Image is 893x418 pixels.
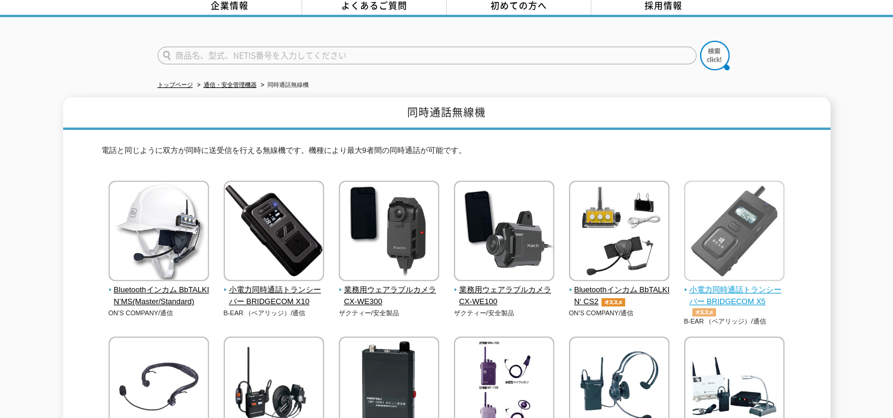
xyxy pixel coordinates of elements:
li: 同時通話無線機 [259,79,309,92]
p: ザクティー/安全製品 [339,308,440,318]
a: 業務用ウェアラブルカメラ CX-WE300 [339,273,440,308]
p: ON’S COMPANY/通信 [569,308,670,318]
span: 小電力同時通話トランシーバー BRIDGECOM X10 [224,284,325,309]
img: オススメ [598,298,628,306]
p: B-EAR （ベアリッジ）/通信 [684,316,785,326]
span: 業務用ウェアラブルカメラ CX-WE300 [339,284,440,309]
img: 小電力同時通話トランシーバー BRIDGECOM X10 [224,181,324,284]
img: 業務用ウェアラブルカメラ CX-WE100 [454,181,554,284]
img: 業務用ウェアラブルカメラ CX-WE300 [339,181,439,284]
a: 小電力同時通話トランシーバー BRIDGECOM X10 [224,273,325,308]
img: Bluetoothインカム BbTALKIN‘ CS2 [569,181,669,284]
a: Bluetoothインカム BbTALKIN’MS(Master/Standard) [109,273,210,308]
span: 小電力同時通話トランシーバー BRIDGECOM X5 [684,284,785,317]
img: btn_search.png [700,41,730,70]
a: 通信・安全管理機器 [204,81,257,88]
img: Bluetoothインカム BbTALKIN’MS(Master/Standard) [109,181,209,284]
span: Bluetoothインカム BbTALKIN‘ CS2 [569,284,670,309]
img: オススメ [689,308,719,316]
a: 小電力同時通話トランシーバー BRIDGECOM X5オススメ [684,273,785,316]
p: 電話と同じように双方が同時に送受信を行える無線機です。機種により最大9者間の同時通話が可能です。 [102,145,792,163]
p: ON’S COMPANY/通信 [109,308,210,318]
span: 業務用ウェアラブルカメラ CX-WE100 [454,284,555,309]
p: ザクティー/安全製品 [454,308,555,318]
img: 小電力同時通話トランシーバー BRIDGECOM X5 [684,181,784,284]
h1: 同時通話無線機 [63,97,830,130]
a: トップページ [158,81,193,88]
input: 商品名、型式、NETIS番号を入力してください [158,47,696,64]
a: Bluetoothインカム BbTALKIN‘ CS2オススメ [569,273,670,308]
p: B-EAR （ベアリッジ）/通信 [224,308,325,318]
a: 業務用ウェアラブルカメラ CX-WE100 [454,273,555,308]
span: Bluetoothインカム BbTALKIN’MS(Master/Standard) [109,284,210,309]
